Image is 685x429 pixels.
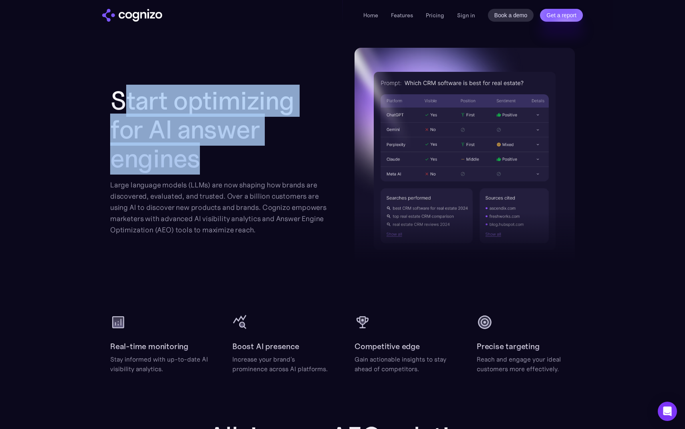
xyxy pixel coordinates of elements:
[658,402,677,421] div: Open Intercom Messenger
[477,340,540,353] h2: Precise targeting
[110,340,188,353] h2: Real-time monitoring
[355,314,371,330] img: cup icon
[355,354,453,374] div: Gain actionable insights to stay ahead of competitors.
[391,12,413,19] a: Features
[457,10,475,20] a: Sign in
[102,9,162,22] a: home
[110,179,330,236] div: Large language models (LLMs) are now shaping how brands are discovered, evaluated, and trusted. O...
[110,314,126,330] img: analytics icon
[110,354,208,374] div: Stay informed with up-to-date AI visibility analytics.
[363,12,378,19] a: Home
[232,340,299,353] h2: Boost AI presence
[355,340,420,353] h2: Competitive edge
[110,86,330,173] h2: Start optimizing for AI answer engines
[488,9,534,22] a: Book a demo
[232,354,330,374] div: Increase your brand's prominence across AI platforms.
[477,314,493,330] img: target icon
[477,354,575,374] div: Reach and engage your ideal customers more effectively.
[232,314,248,330] img: query stats icon
[540,9,583,22] a: Get a report
[102,9,162,22] img: cognizo logo
[426,12,444,19] a: Pricing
